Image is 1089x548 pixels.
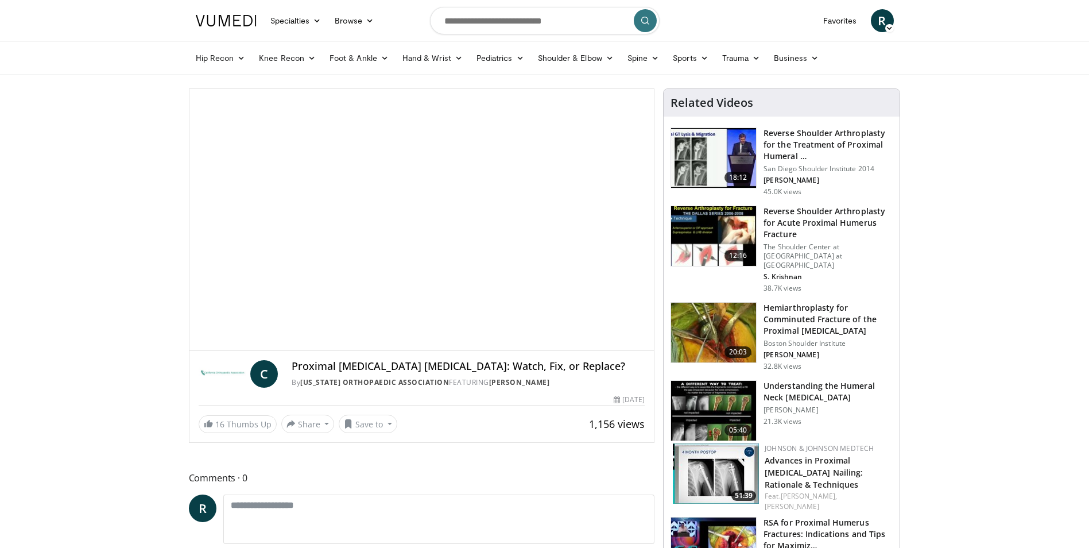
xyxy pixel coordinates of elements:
[715,47,768,70] a: Trauma
[765,443,874,453] a: Johnson & Johnson MedTech
[671,128,893,196] a: 18:12 Reverse Shoulder Arthroplasty for the Treatment of Proximal Humeral … San Diego Shoulder In...
[781,491,837,501] a: [PERSON_NAME],
[764,350,893,360] p: [PERSON_NAME]
[764,339,893,348] p: Boston Shoulder Institute
[263,9,328,32] a: Specialties
[671,206,893,293] a: 12:16 Reverse Shoulder Arthroplasty for Acute Proximal Humerus Fracture The Shoulder Center at [G...
[764,302,893,337] h3: Hemiarthroplasty for Comminuted Fracture of the Proximal [MEDICAL_DATA]
[339,415,397,433] button: Save to
[671,128,756,188] img: Q2xRg7exoPLTwO8X4xMDoxOjA4MTsiGN.150x105_q85_crop-smart_upscale.jpg
[764,128,893,162] h3: Reverse Shoulder Arthroplasty for the Treatment of Proximal Humeral …
[614,395,645,405] div: [DATE]
[189,89,654,351] video-js: Video Player
[396,47,470,70] a: Hand & Wrist
[671,303,756,362] img: 10442_3.png.150x105_q85_crop-smart_upscale.jpg
[189,470,655,485] span: Comments 0
[430,7,660,34] input: Search topics, interventions
[816,9,864,32] a: Favorites
[292,360,645,373] h4: Proximal [MEDICAL_DATA] [MEDICAL_DATA]: Watch, Fix, or Replace?
[724,172,752,183] span: 18:12
[189,47,253,70] a: Hip Recon
[671,381,756,441] img: 458b1cc2-2c1d-4c47-a93d-754fd06d380f.150x105_q85_crop-smart_upscale.jpg
[328,9,381,32] a: Browse
[250,360,278,388] a: C
[767,47,826,70] a: Business
[764,164,893,173] p: San Diego Shoulder Institute 2014
[671,96,753,110] h4: Related Videos
[281,415,335,433] button: Share
[765,455,863,490] a: Advances in Proximal [MEDICAL_DATA] Nailing: Rationale & Techniques
[673,443,759,504] img: 51c79e9b-08d2-4aa9-9189-000d819e3bdb.150x105_q85_crop-smart_upscale.jpg
[724,346,752,358] span: 20:03
[323,47,396,70] a: Foot & Ankle
[765,491,890,512] div: Feat.
[764,242,893,270] p: The Shoulder Center at [GEOGRAPHIC_DATA] at [GEOGRAPHIC_DATA]
[764,406,893,415] p: [PERSON_NAME]
[764,417,801,426] p: 21.3K views
[764,380,893,403] h3: Understanding the Humeral Neck [MEDICAL_DATA]
[764,272,893,281] p: S. Krishnan
[199,415,277,433] a: 16 Thumbs Up
[666,47,715,70] a: Sports
[731,491,756,501] span: 51:39
[671,206,756,266] img: butch_reverse_arthroplasty_3.png.150x105_q85_crop-smart_upscale.jpg
[252,47,323,70] a: Knee Recon
[189,495,216,522] a: R
[671,380,893,441] a: 05:40 Understanding the Humeral Neck [MEDICAL_DATA] [PERSON_NAME] 21.3K views
[871,9,894,32] a: R
[671,302,893,371] a: 20:03 Hemiarthroplasty for Comminuted Fracture of the Proximal [MEDICAL_DATA] Boston Shoulder Ins...
[764,284,801,293] p: 38.7K views
[724,424,752,436] span: 05:40
[764,187,801,196] p: 45.0K views
[764,362,801,371] p: 32.8K views
[589,417,645,431] span: 1,156 views
[765,501,819,511] a: [PERSON_NAME]
[673,443,759,504] a: 51:39
[724,250,752,261] span: 12:16
[621,47,666,70] a: Spine
[764,176,893,185] p: [PERSON_NAME]
[292,377,645,388] div: By FEATURING
[470,47,531,70] a: Pediatrics
[199,360,246,388] img: California Orthopaedic Association
[215,419,224,430] span: 16
[196,15,257,26] img: VuMedi Logo
[764,206,893,240] h3: Reverse Shoulder Arthroplasty for Acute Proximal Humerus Fracture
[300,377,449,387] a: [US_STATE] Orthopaedic Association
[531,47,621,70] a: Shoulder & Elbow
[489,377,550,387] a: [PERSON_NAME]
